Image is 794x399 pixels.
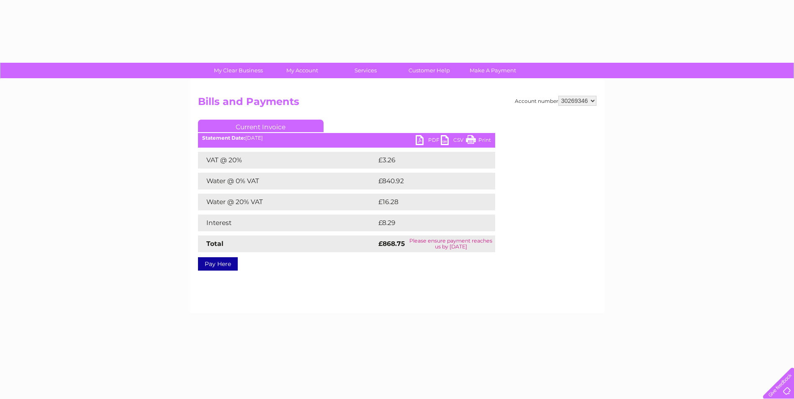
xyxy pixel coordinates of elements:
a: My Clear Business [204,63,273,78]
b: Statement Date: [202,135,245,141]
a: Print [466,135,491,147]
td: £8.29 [376,215,475,231]
a: PDF [416,135,441,147]
div: Account number [515,96,596,106]
div: [DATE] [198,135,495,141]
td: Water @ 20% VAT [198,194,376,210]
a: Make A Payment [458,63,527,78]
a: Current Invoice [198,120,324,132]
a: My Account [267,63,337,78]
td: Water @ 0% VAT [198,173,376,189]
strong: £868.75 [378,240,405,248]
h2: Bills and Payments [198,96,596,112]
a: CSV [441,135,466,147]
td: Interest [198,215,376,231]
td: VAT @ 20% [198,152,376,169]
a: Customer Help [395,63,464,78]
a: Services [331,63,400,78]
td: £16.28 [376,194,478,210]
td: Please ensure payment reaches us by [DATE] [407,235,495,252]
a: Pay Here [198,257,238,271]
td: £3.26 [376,152,475,169]
strong: Total [206,240,224,248]
td: £840.92 [376,173,481,189]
